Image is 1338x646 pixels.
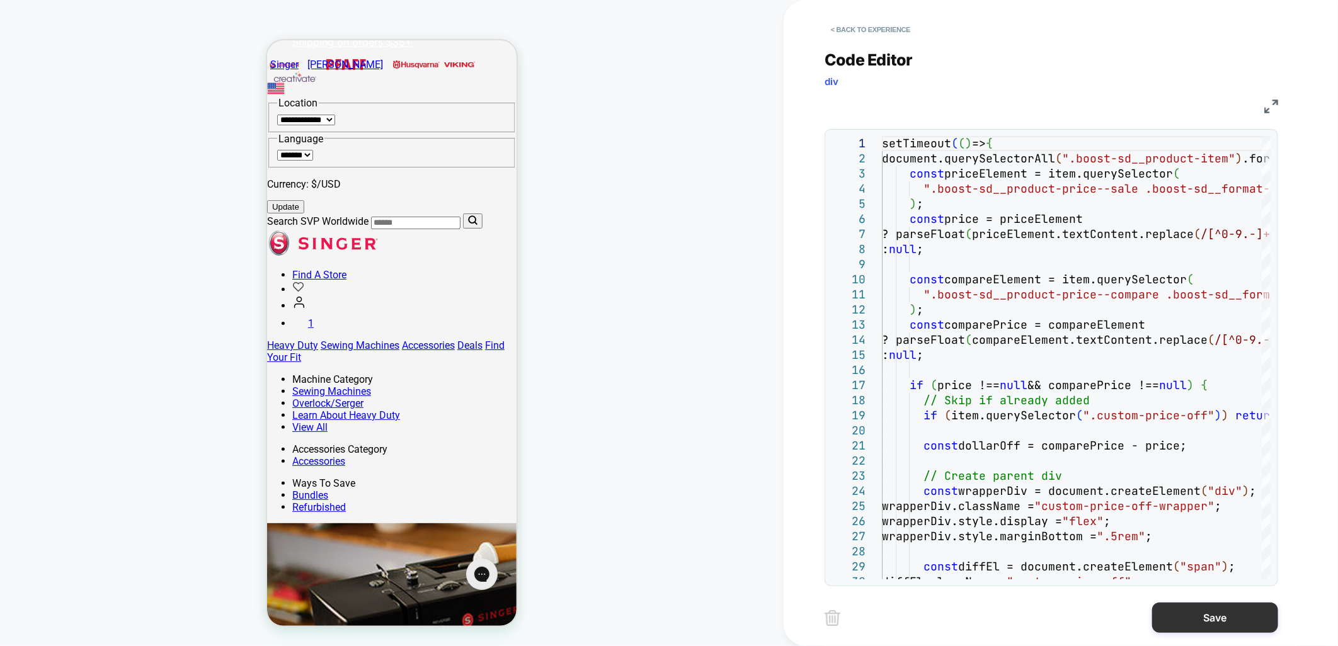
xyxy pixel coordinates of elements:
div: Accessories Category [25,403,249,415]
span: // Skip if already added [923,393,1090,407]
a: View All [25,381,60,393]
span: ) [1235,151,1242,166]
a: Sewing Machines [25,345,104,357]
span: ) [965,136,972,150]
span: ; [1228,559,1235,574]
span: // Create parent div [923,468,1062,483]
span: wrapperDiv.style.marginBottom = [882,529,1097,543]
span: ( [965,332,972,347]
span: ) [1221,559,1228,574]
span: ".boost-sd__product-price--sale .boost-sd__format- [923,181,1270,196]
span: if [923,408,937,422]
div: 1 [832,136,866,151]
span: null [1000,378,1027,392]
span: ; [1145,529,1152,543]
div: 6 [832,212,866,227]
button: Save [1152,603,1278,633]
span: comparePrice = compareElement [944,317,1145,332]
div: 12 [832,302,866,317]
span: const [910,166,944,181]
a: Cart [25,277,47,289]
div: 26 [832,514,866,529]
a: Learn About Heavy Duty [25,369,133,381]
span: ( [1187,272,1194,286]
div: 18 [832,393,866,408]
span: ) [1187,378,1194,392]
span: ".5rem" [1097,529,1145,543]
span: ( [1055,151,1062,166]
div: 11 [832,287,866,302]
img: fullscreen [1264,99,1278,113]
a: Find A Store [25,229,79,241]
div: 8 [832,242,866,257]
span: document.querySelectorAll [882,151,1055,166]
span: if [910,378,923,392]
span: "custom-price-off" [1007,574,1131,589]
span: dollarOff = comparePrice - price; [958,438,1187,453]
span: ; [917,242,923,256]
a: account [25,259,39,271]
div: 25 [832,499,866,514]
span: ) [910,196,917,211]
span: Code Editor [825,50,913,69]
span: ; [1131,574,1138,589]
div: 4 [832,181,866,196]
span: price = priceElement [944,212,1083,226]
span: ( [1076,408,1083,422]
span: => [972,136,986,150]
span: const [910,212,944,226]
div: 7 [832,227,866,242]
a: Link to Husqvarna Viking homepage [122,18,214,30]
span: "span" [1180,559,1221,574]
div: 17 [832,378,866,393]
div: 24 [832,484,866,499]
span: ) [1215,408,1221,422]
div: 10 [832,272,866,287]
span: diffEl.className = [882,574,1007,589]
span: ) [1242,484,1249,498]
div: 15 [832,348,866,363]
span: { [1201,378,1208,392]
div: 5 [832,196,866,212]
span: const [923,484,958,498]
span: ; [1215,499,1221,513]
img: delete [825,610,840,626]
span: ; [917,302,923,317]
span: ) [1221,408,1228,422]
div: 2 [832,151,866,166]
div: 9 [832,257,866,272]
span: 1 [41,277,47,289]
span: null [889,242,917,256]
div: 3 [832,166,866,181]
span: "flex" [1062,514,1104,528]
a: Bundles [25,449,61,461]
span: /[^0-9.-]+/ [1201,227,1277,241]
span: const [910,317,944,332]
span: : [882,242,889,256]
span: ( [930,378,937,392]
legend: Language [10,93,57,105]
div: 28 [832,544,866,559]
div: 22 [832,453,866,468]
a: Accessories [25,415,78,427]
div: 21 [832,438,866,453]
div: 19 [832,408,866,423]
span: compareElement.textContent.replace [972,332,1208,347]
span: ( [951,136,958,150]
span: ( [1173,166,1180,181]
span: .forEach [1242,151,1298,166]
a: Deals [190,299,215,311]
span: const [923,438,958,453]
button: < Back to experience [825,20,917,40]
span: price !== [937,378,1000,392]
span: && comparePrice !== [1027,378,1159,392]
div: Ways To Save [25,437,249,449]
span: return [1235,408,1277,422]
span: ( [1173,559,1180,574]
div: 16 [832,363,866,378]
span: const [923,559,958,574]
span: ".boost-sd__product-item" [1062,151,1235,166]
span: ( [965,227,972,241]
a: Wishlist [25,243,37,255]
